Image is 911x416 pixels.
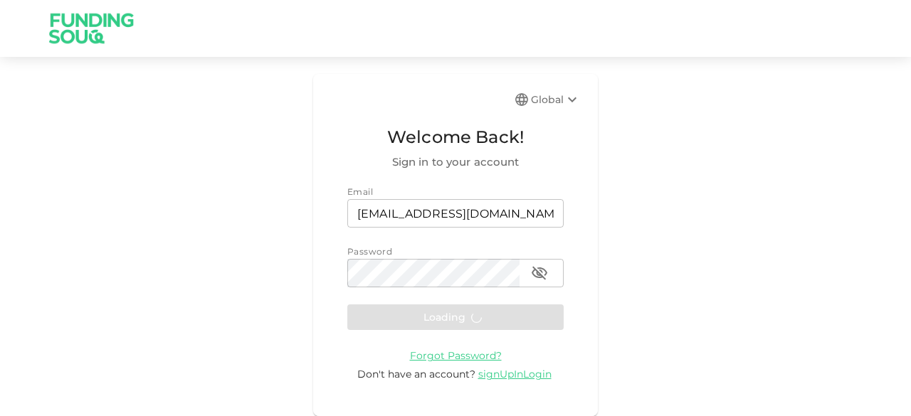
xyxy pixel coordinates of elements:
[357,368,475,380] span: Don't have an account?
[347,124,564,151] span: Welcome Back!
[410,349,502,362] span: Forgot Password?
[347,154,564,171] span: Sign in to your account
[347,246,392,257] span: Password
[347,259,520,287] input: password
[410,348,502,362] a: Forgot Password?
[347,199,564,228] input: email
[478,368,552,380] span: signUpInLogin
[347,186,373,197] span: Email
[531,91,581,108] div: Global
